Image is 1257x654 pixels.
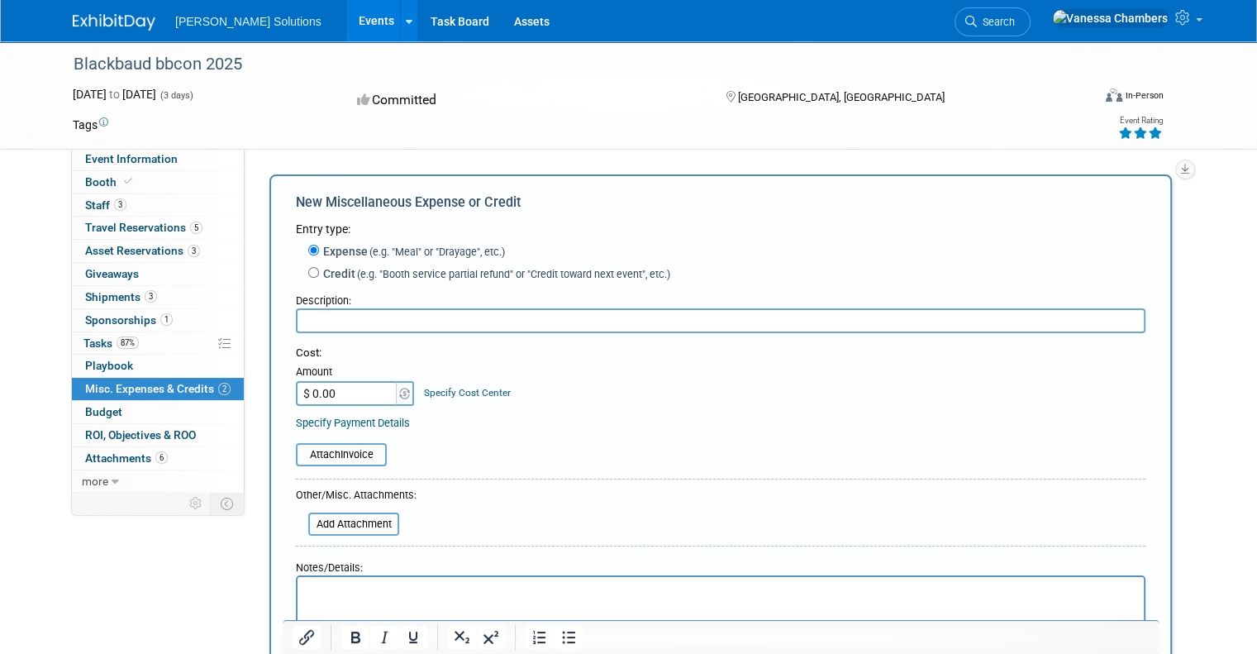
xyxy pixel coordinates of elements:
[190,222,202,234] span: 5
[298,577,1144,649] iframe: Rich Text Area
[73,117,108,133] td: Tags
[73,14,155,31] img: ExhibitDay
[296,553,1145,575] div: Notes/Details:
[72,309,244,332] a: Sponsorships1
[72,286,244,308] a: Shipments3
[296,221,1145,237] div: Entry type:
[1125,89,1164,102] div: In-Person
[1118,117,1163,125] div: Event Rating
[85,198,126,212] span: Staff
[296,488,417,507] div: Other/Misc. Attachments:
[85,451,168,465] span: Attachments
[85,267,139,280] span: Giveaways
[1002,86,1164,111] div: Event Format
[124,177,132,186] i: Booth reservation complete
[159,90,193,101] span: (3 days)
[370,626,398,649] button: Italic
[296,417,410,429] a: Specify Payment Details
[117,337,139,349] span: 87%
[341,626,369,649] button: Bold
[296,346,1145,361] div: Cost:
[296,193,1145,221] div: New Miscellaneous Expense or Credit
[155,451,168,464] span: 6
[188,245,200,257] span: 3
[68,50,1071,79] div: Blackbaud bbcon 2025
[218,383,231,395] span: 2
[72,263,244,285] a: Giveaways
[72,424,244,446] a: ROI, Objectives & ROO
[72,378,244,400] a: Misc. Expenses & Credits2
[72,355,244,377] a: Playbook
[72,447,244,470] a: Attachments6
[85,290,157,303] span: Shipments
[72,332,244,355] a: Tasks87%
[738,91,945,103] span: [GEOGRAPHIC_DATA], [GEOGRAPHIC_DATA]
[368,246,505,258] span: (e.g. "Meal" or "Drayage", etc.)
[955,7,1031,36] a: Search
[296,365,416,381] div: Amount
[107,88,122,101] span: to
[72,240,244,262] a: Asset Reservations3
[355,268,670,280] span: (e.g. "Booth service partial refund" or "Credit toward next event", etc.)
[448,626,476,649] button: Subscript
[977,16,1015,28] span: Search
[83,337,139,350] span: Tasks
[182,493,211,514] td: Personalize Event Tab Strip
[72,470,244,493] a: more
[175,15,321,28] span: [PERSON_NAME] Solutions
[555,626,583,649] button: Bullet list
[85,382,231,395] span: Misc. Expenses & Credits
[319,243,505,260] label: Expense
[72,171,244,193] a: Booth
[352,86,699,115] div: Committed
[73,88,156,101] span: [DATE] [DATE]
[85,405,122,418] span: Budget
[82,475,108,488] span: more
[211,493,245,514] td: Toggle Event Tabs
[1106,88,1122,102] img: Format-Inperson.png
[1052,9,1169,27] img: Vanessa Chambers
[477,626,505,649] button: Superscript
[85,428,196,442] span: ROI, Objectives & ROO
[526,626,554,649] button: Numbered list
[72,217,244,239] a: Travel Reservations5
[85,244,200,257] span: Asset Reservations
[160,313,173,326] span: 1
[399,626,427,649] button: Underline
[72,401,244,423] a: Budget
[145,290,157,303] span: 3
[85,359,133,372] span: Playbook
[85,152,178,165] span: Event Information
[114,198,126,211] span: 3
[72,148,244,170] a: Event Information
[319,265,670,282] label: Credit
[296,286,1145,308] div: Description:
[72,194,244,217] a: Staff3
[85,221,202,234] span: Travel Reservations
[424,387,511,399] a: Specify Cost Center
[293,626,321,649] button: Insert/edit link
[85,313,173,327] span: Sponsorships
[85,175,136,189] span: Booth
